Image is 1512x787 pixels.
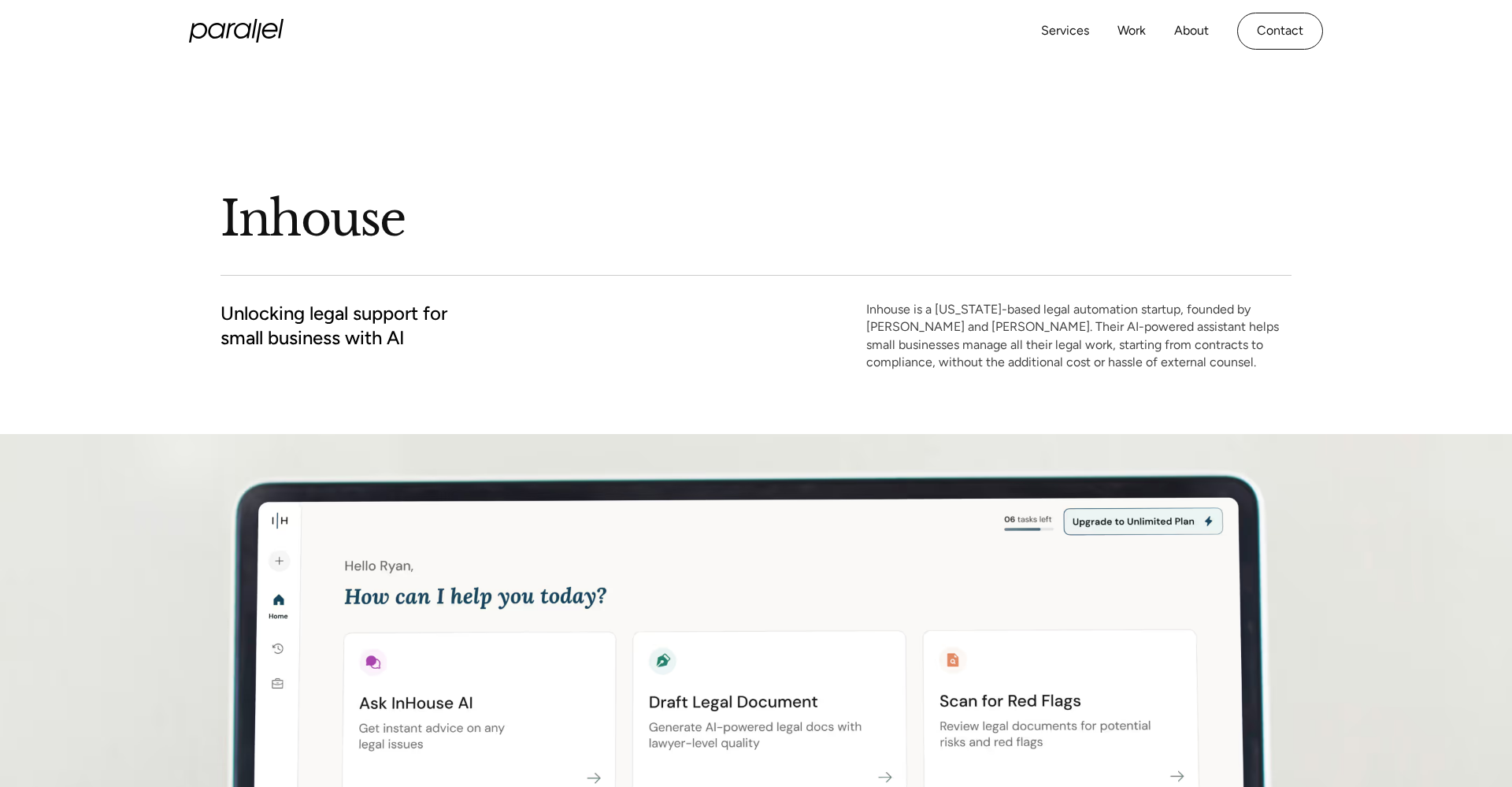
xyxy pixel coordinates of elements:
a: About [1174,20,1209,43]
h1: Inhouse [220,188,1291,250]
h2: Unlocking legal support for small business with AI [220,301,447,350]
p: Inhouse is a [US_STATE]-based legal automation startup, founded by [PERSON_NAME] and [PERSON_NAME... [866,301,1291,372]
a: Services [1041,20,1089,43]
a: home [189,19,283,43]
a: Work [1117,20,1146,43]
a: Contact [1237,13,1323,50]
